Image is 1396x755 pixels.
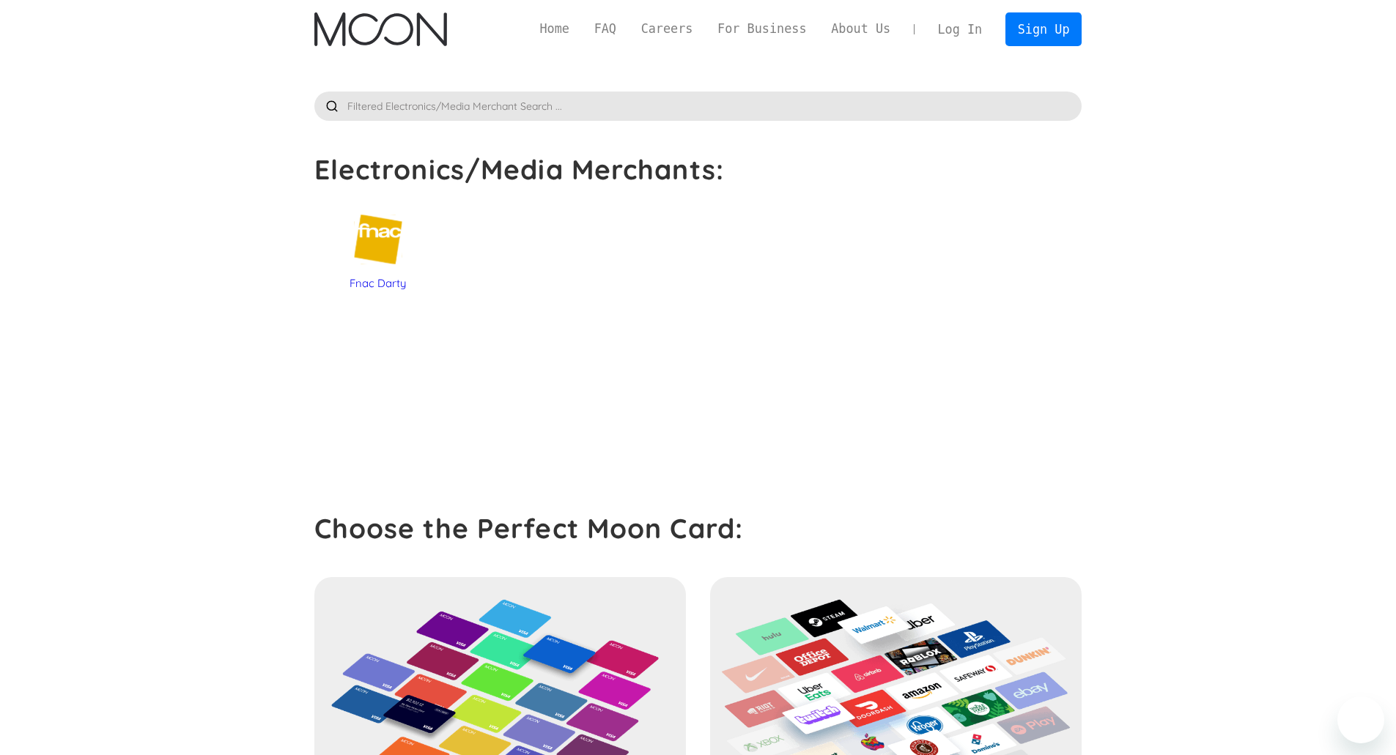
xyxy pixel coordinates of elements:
[322,202,435,290] a: Fnac Darty
[582,20,629,38] a: FAQ
[629,20,705,38] a: Careers
[819,20,903,38] a: About Us
[1337,696,1384,743] iframe: Bouton de lancement de la fenêtre de messagerie
[314,511,743,545] strong: Choose the Perfect Moon Card:
[322,276,435,291] div: Fnac Darty
[926,13,994,45] a: Log In
[528,20,582,38] a: Home
[314,12,447,46] a: home
[314,92,1082,121] input: Filtered Electronics/Media Merchant Search ...
[314,12,447,46] img: Moon Logo
[314,153,724,186] h1: Electronics/Media
[1005,12,1082,45] a: Sign Up
[705,20,819,38] a: For Business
